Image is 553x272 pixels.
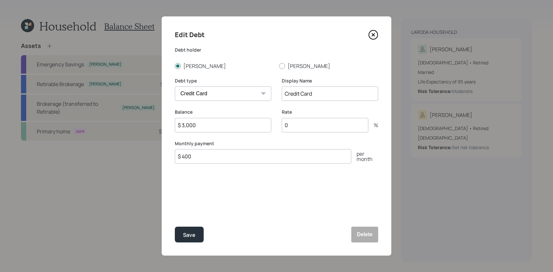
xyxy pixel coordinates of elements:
label: [PERSON_NAME] [175,62,274,70]
label: Display Name [282,78,378,84]
label: Monthly payment [175,140,378,147]
button: Delete [351,227,378,242]
label: Debt holder [175,47,378,53]
label: Balance [175,109,271,115]
h4: Edit Debt [175,30,205,40]
label: Debt type [175,78,271,84]
div: per month [351,151,378,162]
label: [PERSON_NAME] [279,62,378,70]
div: % [368,123,378,128]
button: Save [175,227,204,242]
label: Rate [282,109,378,115]
div: Save [183,231,195,239]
